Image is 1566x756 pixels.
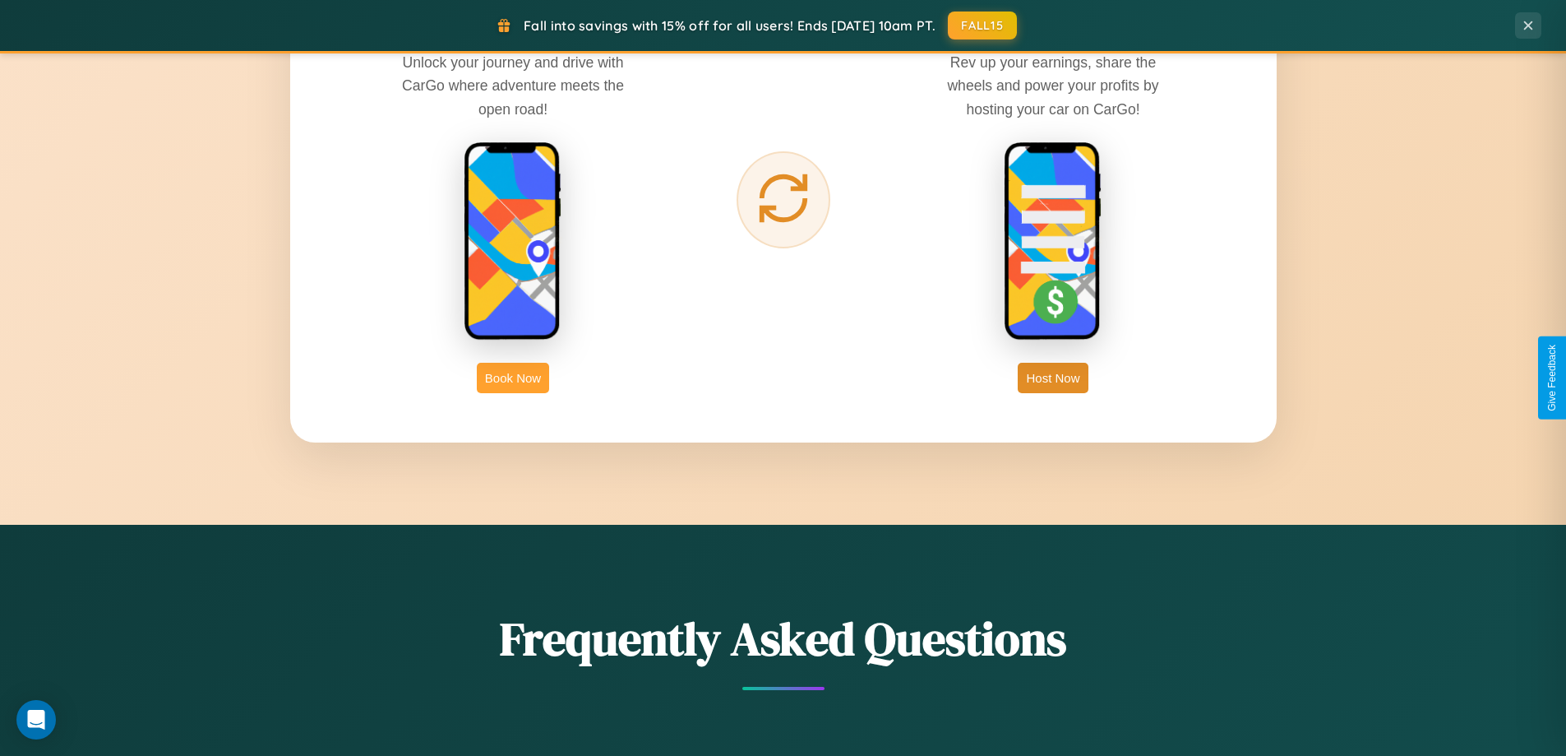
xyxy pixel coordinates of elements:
p: Unlock your journey and drive with CarGo where adventure meets the open road! [390,51,636,120]
div: Open Intercom Messenger [16,700,56,740]
button: Host Now [1018,363,1088,393]
div: Give Feedback [1546,345,1558,411]
img: host phone [1004,141,1102,342]
p: Rev up your earnings, share the wheels and power your profits by hosting your car on CarGo! [930,51,1176,120]
img: rent phone [464,141,562,342]
h2: Frequently Asked Questions [290,607,1277,670]
button: FALL15 [948,12,1017,39]
span: Fall into savings with 15% off for all users! Ends [DATE] 10am PT. [524,17,935,34]
button: Book Now [477,363,549,393]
